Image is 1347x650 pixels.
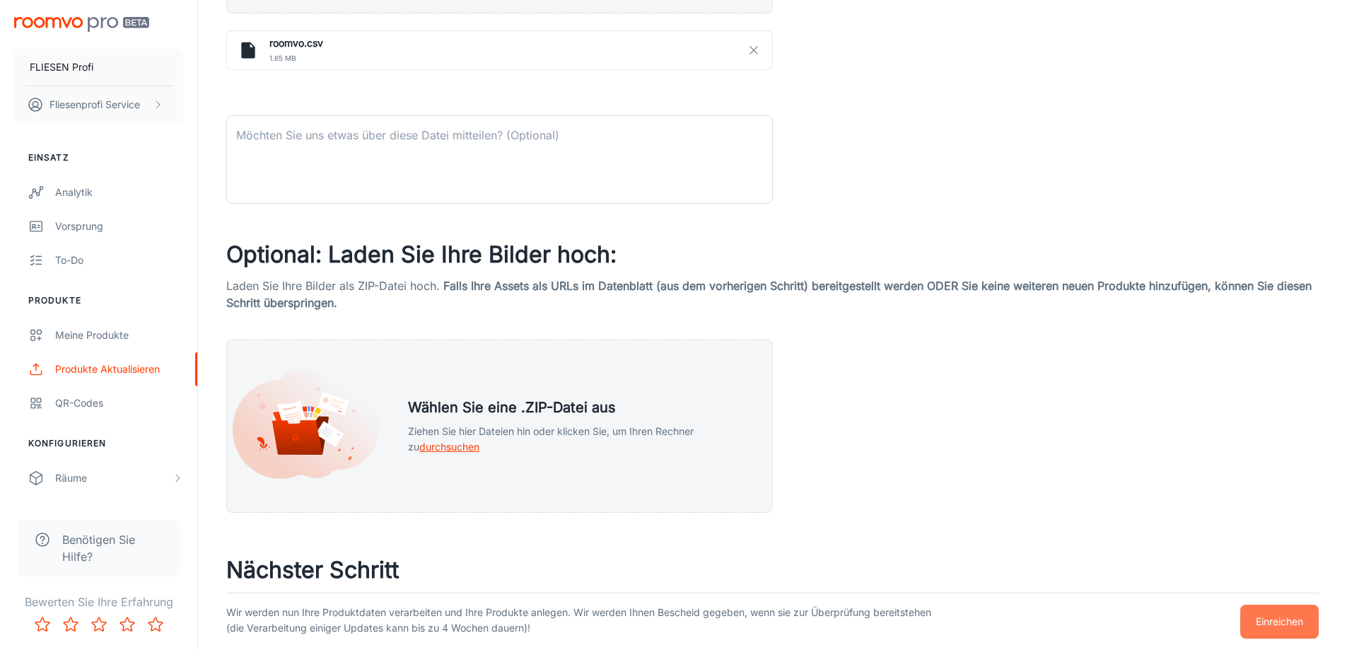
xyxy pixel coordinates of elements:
button: Rate 2 star [57,610,85,639]
h6: roomvo.csv [269,35,761,51]
span: Benötigen Sie Hilfe? [62,531,163,565]
div: Meine Produkte [55,327,183,343]
button: Rate 3 star [85,610,113,639]
p: Laden Sie Ihre Bilder als ZIP-Datei hoch. [226,277,1319,311]
button: Rate 1 star [28,610,57,639]
img: Roomvo PRO Beta [14,17,149,32]
button: Rate 5 star [141,610,170,639]
div: Vorsprung [55,219,183,234]
span: durchsuchen [419,441,479,453]
button: Einreichen [1240,605,1319,639]
h5: Wählen Sie eine .ZIP-Datei aus [408,397,749,418]
div: Analytik [55,185,183,200]
div: Wählen Sie eine .ZIP-Datei ausZiehen Sie hier Dateien hin oder klicken Sie, um Ihren Rechner zudu... [226,339,773,512]
button: FLIESEN Profi [14,49,183,86]
button: Fliesenprofi Service [14,86,183,123]
span: 1.65 MB [269,51,761,65]
span: Falls Ihre Assets als URLs im Datenblatt (aus dem vorherigen Schritt) bereitgestellt werden ODER ... [226,279,1312,310]
p: Bewerten Sie Ihre Erfahrung [11,593,186,610]
p: Wir werden nun Ihre Produktdaten verarbeiten und Ihre Produkte anlegen. Wir werden Ihnen Bescheid... [226,605,936,639]
div: To-do [55,253,183,268]
h3: Nächster Schritt [226,553,1319,587]
div: Räume [55,470,172,486]
button: Rate 4 star [113,610,141,639]
div: Produkte aktualisieren [55,361,183,377]
p: FLIESEN Profi [30,59,93,75]
h3: Optional: Laden Sie Ihre Bilder hoch: [226,238,1319,272]
p: Ziehen Sie hier Dateien hin oder klicken Sie, um Ihren Rechner zu [408,424,749,455]
p: Einreichen [1256,614,1303,629]
div: QR-Codes [55,395,183,411]
p: Fliesenprofi Service [49,97,140,112]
